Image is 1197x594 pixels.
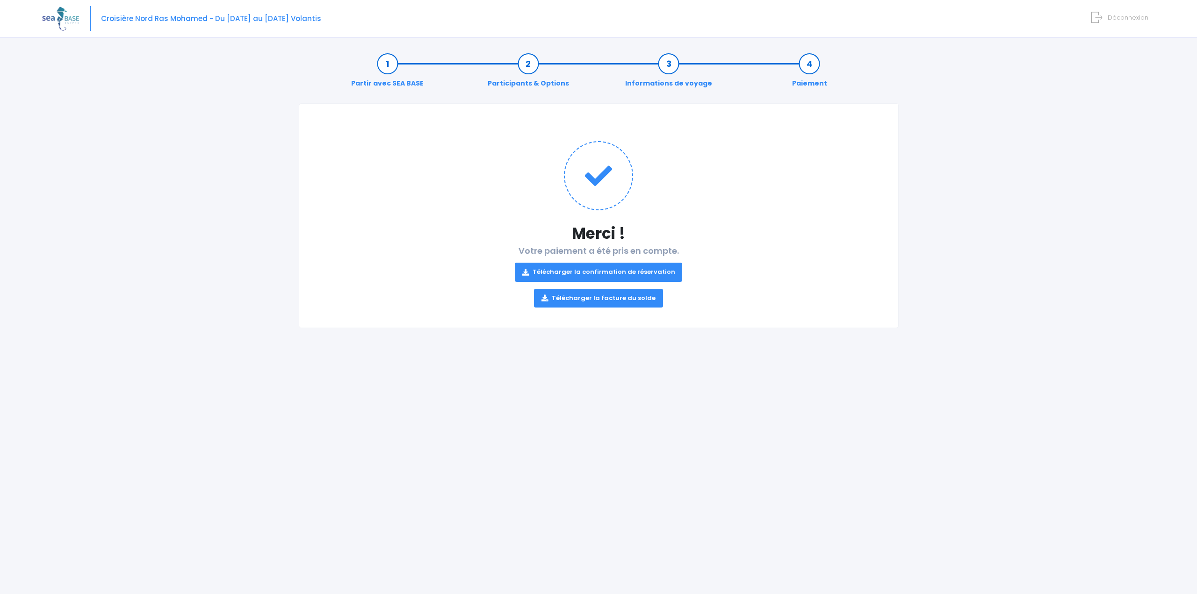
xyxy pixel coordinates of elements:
span: Déconnexion [1108,13,1148,22]
a: Paiement [787,59,832,88]
a: Informations de voyage [620,59,717,88]
h1: Merci ! [318,224,880,243]
h2: Votre paiement a été pris en compte. [318,246,880,308]
a: Télécharger la confirmation de réservation [515,263,683,281]
a: Participants & Options [483,59,574,88]
span: Croisière Nord Ras Mohamed - Du [DATE] au [DATE] Volantis [101,14,321,23]
a: Télécharger la facture du solde [534,289,663,308]
a: Partir avec SEA BASE [346,59,428,88]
